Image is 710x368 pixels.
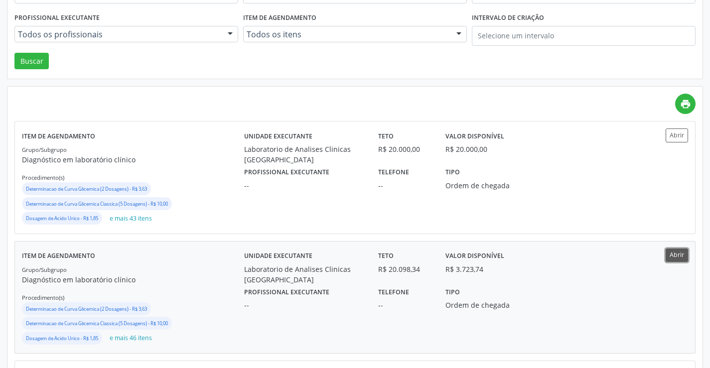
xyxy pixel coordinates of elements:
[22,266,67,273] small: Grupo/Subgrupo
[666,128,688,142] button: Abrir
[244,128,312,144] label: Unidade executante
[244,300,364,310] div: --
[472,10,544,26] label: Intervalo de criação
[445,248,504,264] label: Valor disponível
[26,320,168,327] small: Determinacao de Curva Glicemica Classica (5 Dosagens) - R$ 10,00
[26,215,98,222] small: Dosagem de Acido Urico - R$ 1,85
[26,335,98,342] small: Dosagem de Acido Urico - R$ 1,85
[22,274,244,285] p: Diagnóstico em laboratório clínico
[445,300,532,310] div: Ordem de chegada
[22,294,64,301] small: Procedimento(s)
[445,165,460,180] label: Tipo
[378,248,394,264] label: Teto
[472,26,696,46] input: Selecione um intervalo
[675,94,696,114] a: print
[666,248,688,262] button: Abrir
[22,128,95,144] label: Item de agendamento
[14,53,49,70] button: Buscar
[244,165,329,180] label: Profissional executante
[378,264,431,274] div: R$ 20.098,34
[378,300,431,310] div: --
[244,264,364,285] div: Laboratorio de Analises Clinicas [GEOGRAPHIC_DATA]
[26,306,147,312] small: Determinacao de Curva Glicemica (2 Dosagens) - R$ 3,63
[445,144,487,154] div: R$ 20.000,00
[378,180,431,191] div: --
[247,29,446,39] span: Todos os itens
[26,201,168,207] small: Determinacao de Curva Glicemica Classica (5 Dosagens) - R$ 10,00
[378,285,409,300] label: Telefone
[26,186,147,192] small: Determinacao de Curva Glicemica (2 Dosagens) - R$ 3,63
[106,212,156,225] button: e mais 43 itens
[680,99,691,110] i: print
[243,10,316,26] label: Item de agendamento
[106,332,156,345] button: e mais 46 itens
[22,174,64,181] small: Procedimento(s)
[22,146,67,153] small: Grupo/Subgrupo
[14,10,100,26] label: Profissional executante
[445,264,483,274] div: R$ 3.723,74
[378,165,409,180] label: Telefone
[378,144,431,154] div: R$ 20.000,00
[18,29,218,39] span: Todos os profissionais
[22,154,244,165] p: Diagnóstico em laboratório clínico
[22,248,95,264] label: Item de agendamento
[445,128,504,144] label: Valor disponível
[244,285,329,300] label: Profissional executante
[445,180,532,191] div: Ordem de chegada
[378,128,394,144] label: Teto
[445,285,460,300] label: Tipo
[244,248,312,264] label: Unidade executante
[244,144,364,165] div: Laboratorio de Analises Clinicas [GEOGRAPHIC_DATA]
[244,180,364,191] div: --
